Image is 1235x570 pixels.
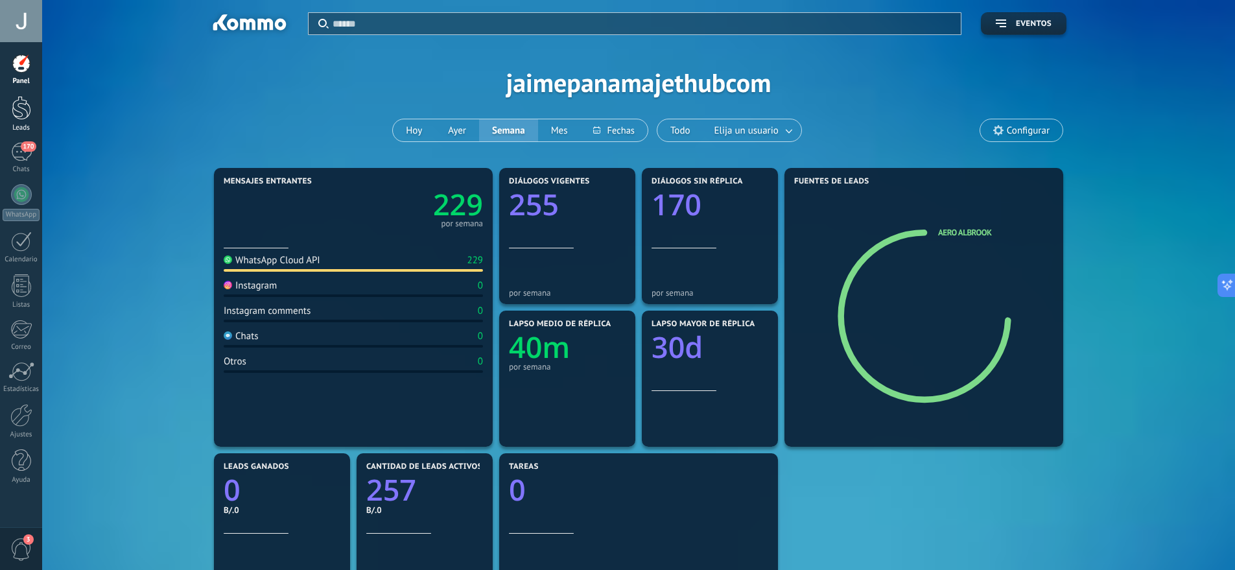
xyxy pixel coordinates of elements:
[509,185,559,224] text: 255
[3,165,40,174] div: Chats
[353,185,483,224] a: 229
[224,281,232,289] img: Instagram
[3,385,40,394] div: Estadísticas
[366,470,416,510] text: 257
[478,355,483,368] div: 0
[3,343,40,351] div: Correo
[538,119,581,141] button: Mes
[509,177,590,186] span: Diálogos vigentes
[224,462,289,471] span: Leads ganados
[21,141,36,152] span: 170
[652,185,701,224] text: 170
[3,301,40,309] div: Listas
[366,505,483,516] div: B/.0
[224,505,340,516] div: B/.0
[479,119,538,141] button: Semana
[441,220,483,227] div: por semana
[224,331,232,340] img: Chats
[580,119,647,141] button: Fechas
[3,476,40,484] div: Ayuda
[224,355,246,368] div: Otros
[224,255,232,264] img: WhatsApp Cloud API
[23,534,34,545] span: 3
[366,462,482,471] span: Cantidad de leads activos
[393,119,435,141] button: Hoy
[224,305,311,317] div: Instagram comments
[224,330,259,342] div: Chats
[478,279,483,292] div: 0
[652,327,703,367] text: 30d
[509,362,626,372] div: por semana
[435,119,479,141] button: Ayer
[478,305,483,317] div: 0
[366,470,483,510] a: 257
[509,327,570,367] text: 40m
[509,320,611,329] span: Lapso medio de réplica
[3,77,40,86] div: Panel
[652,288,768,298] div: por semana
[652,177,743,186] span: Diálogos sin réplica
[509,470,526,510] text: 0
[1016,19,1052,29] span: Eventos
[794,177,869,186] span: Fuentes de leads
[509,462,539,471] span: Tareas
[467,254,483,267] div: 229
[652,320,755,329] span: Lapso mayor de réplica
[703,119,801,141] button: Elija un usuario
[3,124,40,132] div: Leads
[224,279,277,292] div: Instagram
[224,470,340,510] a: 0
[1007,125,1050,136] span: Configurar
[509,288,626,298] div: por semana
[3,255,40,264] div: Calendario
[478,330,483,342] div: 0
[224,177,312,186] span: Mensajes entrantes
[3,431,40,439] div: Ajustes
[657,119,703,141] button: Todo
[712,122,781,139] span: Elija un usuario
[981,12,1066,35] button: Eventos
[224,254,320,267] div: WhatsApp Cloud API
[224,470,241,510] text: 0
[652,327,768,367] a: 30d
[938,227,991,238] a: Aero Albrook
[509,470,768,510] a: 0
[3,209,40,221] div: WhatsApp
[433,185,483,224] text: 229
